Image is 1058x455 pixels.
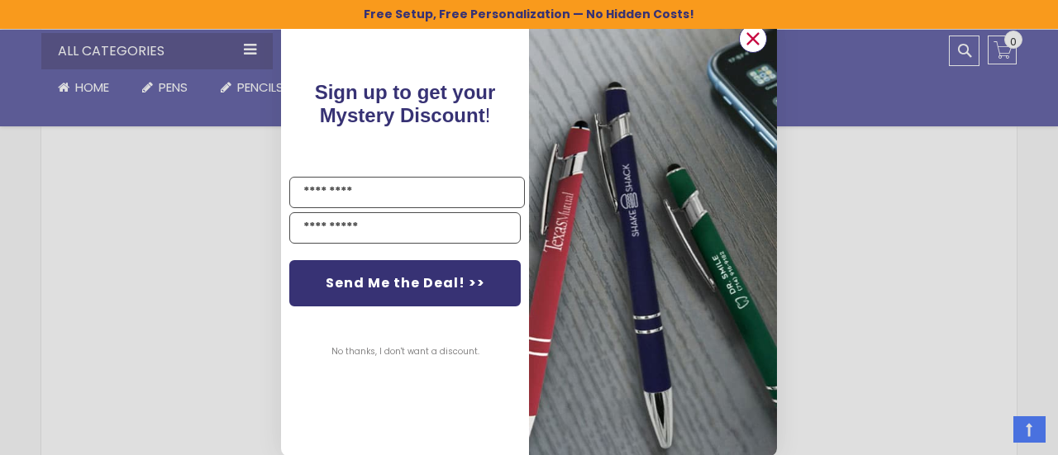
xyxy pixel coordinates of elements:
span: Sign up to get your Mystery Discount [315,81,496,126]
button: Send Me the Deal! >> [289,260,521,306]
span: ! [315,81,496,126]
button: No thanks, I don't want a discount. [323,331,488,372]
button: Close dialog [739,25,767,53]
